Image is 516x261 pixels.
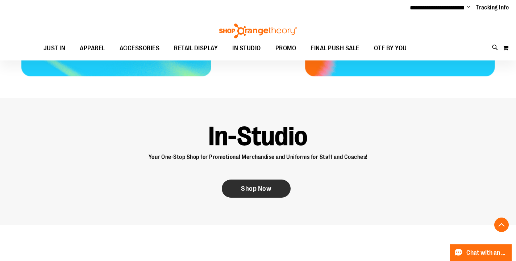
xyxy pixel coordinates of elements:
[311,40,359,56] span: FINAL PUSH SALE
[275,40,296,56] span: PROMO
[476,4,509,12] a: Tracking Info
[232,40,261,56] span: IN STUDIO
[467,4,470,11] button: Account menu
[222,180,291,198] a: Shop Now
[43,40,66,56] span: JUST IN
[80,40,105,56] span: APPAREL
[149,154,368,160] span: Your One-Stop Shop for Promotional Merchandise and Uniforms for Staff and Coaches!
[174,40,218,56] span: RETAIL DISPLAY
[218,24,298,39] img: Shop Orangetheory
[241,185,271,193] span: Shop Now
[374,40,407,56] span: OTF BY YOU
[120,40,160,56] span: ACCESSORIES
[208,121,308,151] strong: In-Studio
[466,249,507,256] span: Chat with an Expert
[450,244,512,261] button: Chat with an Expert
[494,218,509,232] button: Back To Top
